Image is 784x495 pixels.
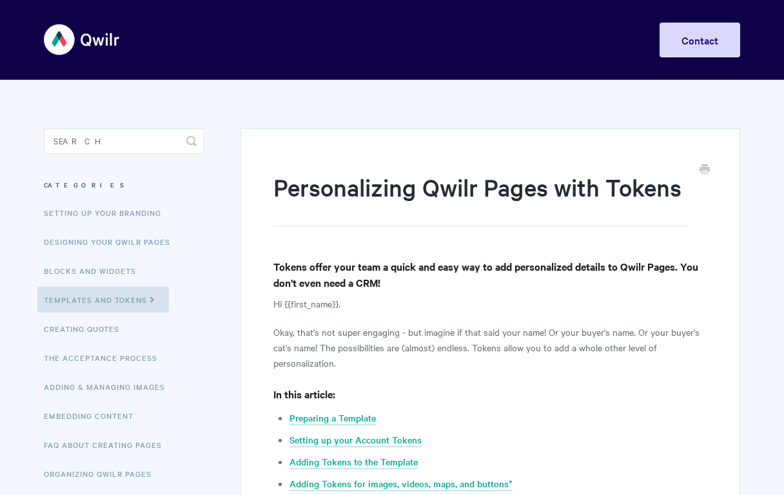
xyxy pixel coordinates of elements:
a: FAQ About Creating Pages [44,432,171,458]
a: Contact [660,23,740,57]
a: Creating Quotes [44,316,129,342]
p: Hi {{first_name}}. [273,296,707,311]
input: Search [44,128,204,154]
a: Adding & Managing Images [44,374,175,400]
a: Blocks and Widgets [44,258,146,284]
a: Preparing a Template [289,411,376,425]
a: Organizing Qwilr Pages [44,461,161,487]
a: Setting up your Account Tokens [289,433,422,447]
p: Okay, that's not super engaging - but imagine if that said your name! Or your buyer's name. Or yo... [273,324,707,371]
a: Setting up your Branding [44,200,171,226]
a: Adding Tokens to the Template [289,455,418,469]
h4: In this article: [273,386,707,402]
h1: Personalizing Qwilr Pages with Tokens [273,171,688,226]
a: Embedding Content [44,403,143,429]
h3: Categories [44,173,204,197]
h4: Tokens offer your team a quick and easy way to add personalized details to Qwilr Pages. You don't... [273,258,707,291]
a: The Acceptance Process [44,345,167,371]
img: Qwilr Help Center [44,15,121,64]
a: Print this Article [700,163,710,177]
a: Designing Your Qwilr Pages [44,229,180,255]
a: Templates and Tokens [37,287,169,313]
a: Adding Tokens for images, videos, maps, and buttons* [289,477,513,491]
